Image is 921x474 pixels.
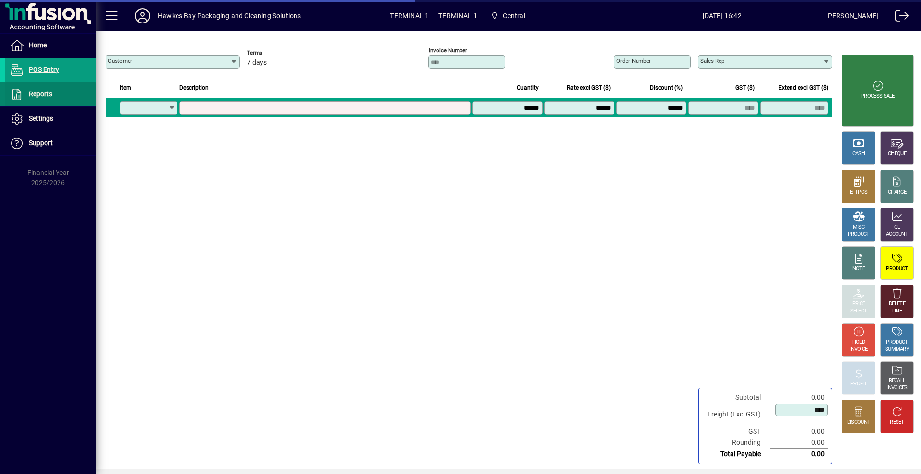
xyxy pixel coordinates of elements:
[894,224,900,231] div: GL
[703,392,770,403] td: Subtotal
[770,449,828,460] td: 0.00
[567,82,611,93] span: Rate excl GST ($)
[179,82,209,93] span: Description
[247,59,267,67] span: 7 days
[770,437,828,449] td: 0.00
[889,377,906,384] div: RECALL
[703,426,770,437] td: GST
[700,58,724,64] mat-label: Sales rep
[703,449,770,460] td: Total Payable
[826,8,878,23] div: [PERSON_NAME]
[861,93,895,100] div: PROCESS SALE
[5,34,96,58] a: Home
[852,301,865,308] div: PRICE
[29,41,47,49] span: Home
[850,346,867,353] div: INVOICE
[487,7,529,24] span: Central
[29,139,53,147] span: Support
[850,189,868,196] div: EFTPOS
[853,224,864,231] div: MISC
[438,8,477,23] span: TERMINAL 1
[517,82,539,93] span: Quantity
[888,150,906,158] div: CHEQUE
[890,419,904,426] div: RESET
[158,8,301,23] div: Hawkes Bay Packaging and Cleaning Solutions
[429,47,467,54] mat-label: Invoice number
[770,426,828,437] td: 0.00
[108,58,132,64] mat-label: Customer
[850,381,867,388] div: PROFIT
[5,82,96,106] a: Reports
[889,301,905,308] div: DELETE
[886,339,908,346] div: PRODUCT
[892,308,902,315] div: LINE
[886,231,908,238] div: ACCOUNT
[5,131,96,155] a: Support
[503,8,525,23] span: Central
[703,437,770,449] td: Rounding
[888,189,907,196] div: CHARGE
[29,115,53,122] span: Settings
[127,7,158,24] button: Profile
[852,339,865,346] div: HOLD
[885,346,909,353] div: SUMMARY
[779,82,828,93] span: Extend excl GST ($)
[888,2,909,33] a: Logout
[703,403,770,426] td: Freight (Excl GST)
[29,90,52,98] span: Reports
[886,384,907,392] div: INVOICES
[247,50,305,56] span: Terms
[847,419,870,426] div: DISCOUNT
[618,8,826,23] span: [DATE] 16:42
[886,266,908,273] div: PRODUCT
[770,392,828,403] td: 0.00
[616,58,651,64] mat-label: Order number
[390,8,429,23] span: TERMINAL 1
[29,66,59,73] span: POS Entry
[852,266,865,273] div: NOTE
[650,82,683,93] span: Discount (%)
[848,231,869,238] div: PRODUCT
[120,82,131,93] span: Item
[735,82,755,93] span: GST ($)
[5,107,96,131] a: Settings
[852,150,865,158] div: CASH
[850,308,867,315] div: SELECT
